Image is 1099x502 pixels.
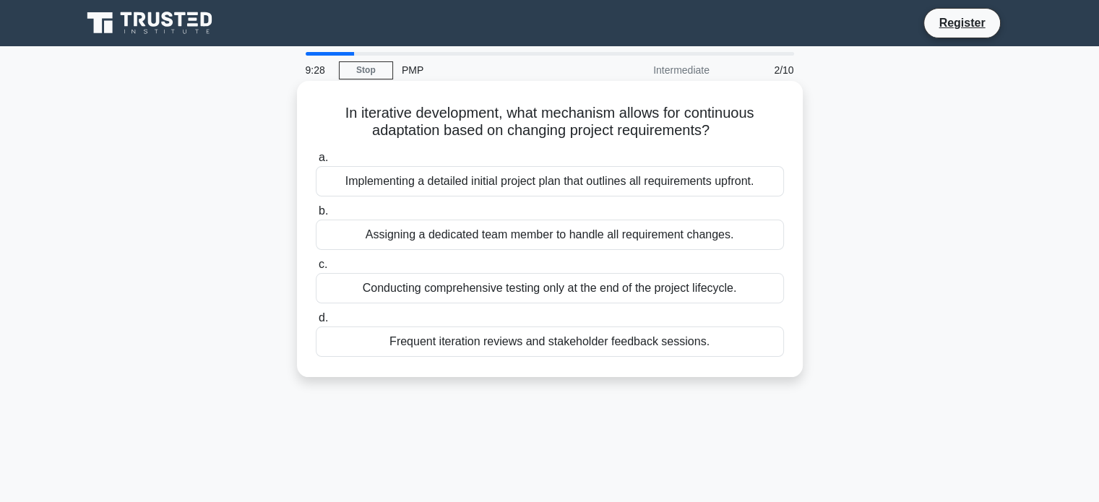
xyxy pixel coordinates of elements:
[592,56,718,85] div: Intermediate
[393,56,592,85] div: PMP
[316,166,784,196] div: Implementing a detailed initial project plan that outlines all requirements upfront.
[314,104,785,140] h5: In iterative development, what mechanism allows for continuous adaptation based on changing proje...
[319,151,328,163] span: a.
[316,273,784,303] div: Conducting comprehensive testing only at the end of the project lifecycle.
[297,56,339,85] div: 9:28
[316,220,784,250] div: Assigning a dedicated team member to handle all requirement changes.
[718,56,803,85] div: 2/10
[316,326,784,357] div: Frequent iteration reviews and stakeholder feedback sessions.
[319,258,327,270] span: c.
[319,204,328,217] span: b.
[339,61,393,79] a: Stop
[930,14,994,32] a: Register
[319,311,328,324] span: d.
